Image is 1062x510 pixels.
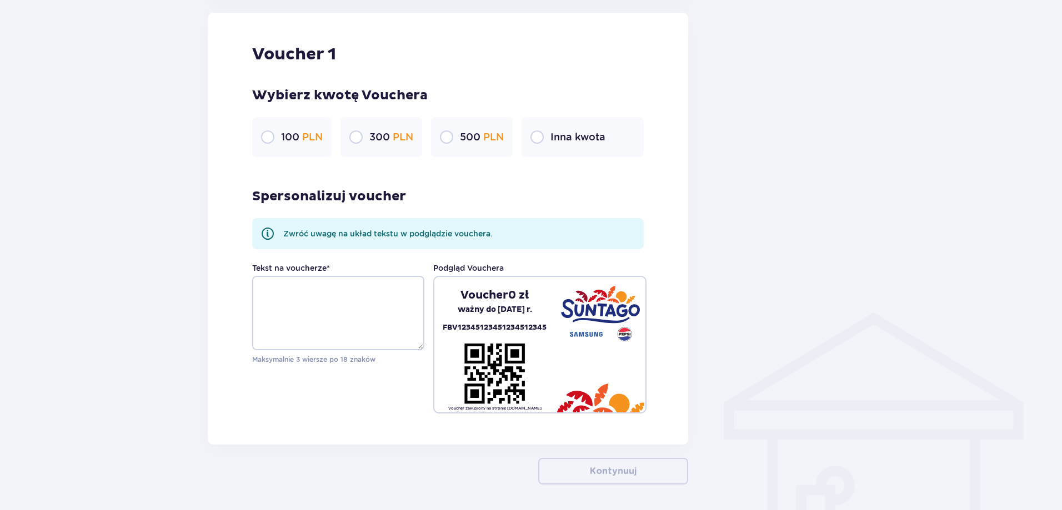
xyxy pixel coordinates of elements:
p: 500 [460,130,504,144]
p: Inna kwota [550,130,605,144]
p: Wybierz kwotę Vouchera [252,87,644,104]
span: PLN [393,131,413,143]
p: Zwróć uwagę na układ tekstu w podglądzie vouchera. [283,228,493,239]
img: Suntago - Samsung - Pepsi [561,286,640,341]
p: Podgląd Vouchera [433,262,504,274]
p: FBV12345123451234512345 [443,321,547,334]
p: Voucher 0 zł [460,288,529,302]
p: 300 [369,130,413,144]
p: ważny do [DATE] r. [458,302,532,317]
p: Kontynuuj [590,465,637,477]
label: Tekst na voucherze * [252,262,330,274]
span: PLN [483,131,504,143]
button: Kontynuuj [538,458,688,484]
p: 100 [281,130,323,144]
p: Voucher 1 [252,44,336,65]
p: Spersonalizuj voucher [252,188,406,205]
p: Maksymalnie 3 wiersze po 18 znaków [252,355,424,365]
p: Voucher zakupiony na stronie [DOMAIN_NAME] [448,406,542,411]
span: PLN [302,131,323,143]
